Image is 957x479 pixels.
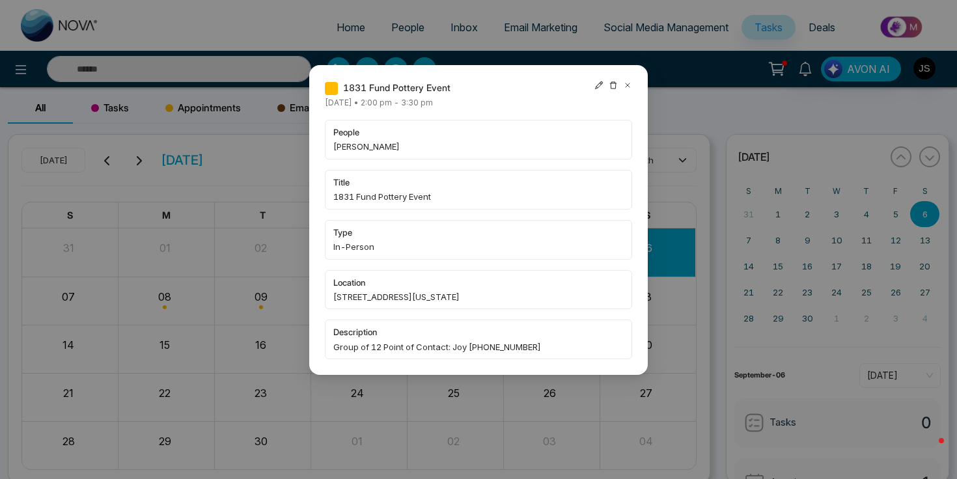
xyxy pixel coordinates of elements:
[333,325,624,338] span: description
[343,81,451,95] span: 1831 Fund Pottery Event
[333,176,624,189] span: title
[333,126,624,139] span: people
[333,340,624,353] span: Group of 12 Point of Contact: Joy [PHONE_NUMBER]
[333,140,624,153] span: [PERSON_NAME]
[333,240,624,253] span: In-Person
[333,290,624,303] span: [STREET_ADDRESS][US_STATE]
[333,276,624,289] span: location
[325,98,433,107] span: [DATE] • 2:00 pm - 3:30 pm
[333,190,624,203] span: 1831 Fund Pottery Event
[333,226,624,239] span: type
[913,435,944,466] iframe: Intercom live chat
